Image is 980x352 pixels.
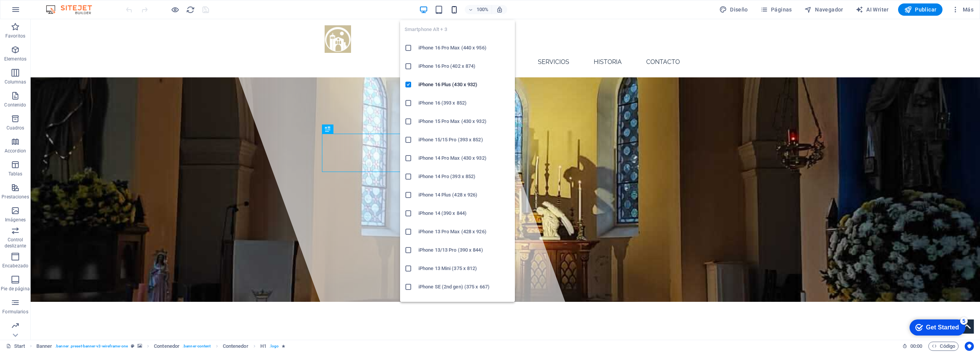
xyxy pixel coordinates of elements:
button: Páginas [757,3,795,16]
h6: Galaxy S22/S23/S24 Ultra (384 x 824) [418,301,510,310]
span: Haz clic para seleccionar y doble clic para editar [36,342,52,351]
span: Publicar [904,6,937,13]
p: Contenido [4,102,26,108]
p: Imágenes [5,217,26,223]
h6: iPhone 14 Pro Max (430 x 932) [418,154,510,163]
img: Editor Logo [44,5,101,14]
div: 5 [57,2,64,9]
span: Navegador [804,6,843,13]
button: reload [186,5,195,14]
button: Diseño [716,3,751,16]
span: AI Writer [856,6,889,13]
p: Tablas [8,171,23,177]
i: Al redimensionar, ajustar el nivel de zoom automáticamente para ajustarse al dispositivo elegido. [496,6,503,13]
h6: iPhone 14 Pro (393 x 852) [418,172,510,181]
p: Formularios [2,309,28,315]
h6: iPhone 16 Pro (402 x 874) [418,62,510,71]
h6: iPhone 15 Pro Max (430 x 932) [418,117,510,126]
h6: Tiempo de la sesión [902,342,923,351]
h6: 100% [476,5,488,14]
h6: iPhone 15/15 Pro (393 x 852) [418,135,510,144]
span: Páginas [760,6,792,13]
h6: iPhone 16 Plus (430 x 932) [418,80,510,89]
span: Haz clic para seleccionar y doble clic para editar [223,342,248,351]
h6: iPhone 13 Pro Max (428 x 926) [418,227,510,236]
button: Publicar [898,3,943,16]
p: Prestaciones [2,194,29,200]
i: Volver a cargar página [186,5,195,14]
span: Más [952,6,973,13]
h6: iPhone 13 Mini (375 x 812) [418,264,510,273]
span: Haz clic para seleccionar y doble clic para editar [154,342,180,351]
p: Encabezado [2,263,28,269]
button: Más [949,3,977,16]
p: Pie de página [1,286,29,292]
p: Favoritos [5,33,25,39]
div: Get Started [23,8,56,15]
p: Elementos [4,56,26,62]
span: 00 00 [910,342,922,351]
h6: iPhone 16 (393 x 852) [418,98,510,108]
p: Cuadros [7,125,24,131]
span: . banner .preset-banner-v3-wireframe-one [55,342,128,351]
h6: iPhone SE (2nd gen) (375 x 667) [418,282,510,291]
button: AI Writer [853,3,892,16]
h6: iPhone 14 Plus (428 x 926) [418,190,510,200]
span: Haz clic para seleccionar y doble clic para editar [260,342,266,351]
button: Usercentrics [965,342,974,351]
span: Código [932,342,955,351]
button: Haz clic para salir del modo de previsualización y seguir editando [170,5,180,14]
p: Accordion [5,148,26,154]
h6: iPhone 13/13 Pro (390 x 844) [418,246,510,255]
h6: iPhone 16 Pro Max (440 x 956) [418,43,510,52]
span: . logo [269,342,279,351]
button: 100% [465,5,492,14]
i: El elemento contiene una animación [282,344,285,348]
i: Este elemento contiene un fondo [137,344,142,348]
div: Get Started 5 items remaining, 0% complete [6,4,62,20]
button: Código [928,342,959,351]
h6: iPhone 14 (390 x 844) [418,209,510,218]
nav: breadcrumb [36,342,286,351]
a: Haz clic para cancelar la selección y doble clic para abrir páginas [6,342,25,351]
span: Parroquia del [DEMOGRAPHIC_DATA] de Pirque [294,320,639,338]
span: Diseño [719,6,748,13]
span: . banner-content [183,342,211,351]
div: Diseño (Ctrl+Alt+Y) [716,3,751,16]
p: Columnas [5,79,26,85]
i: Este elemento es un preajuste personalizable [131,344,134,348]
button: Navegador [801,3,846,16]
span: : [916,343,917,349]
